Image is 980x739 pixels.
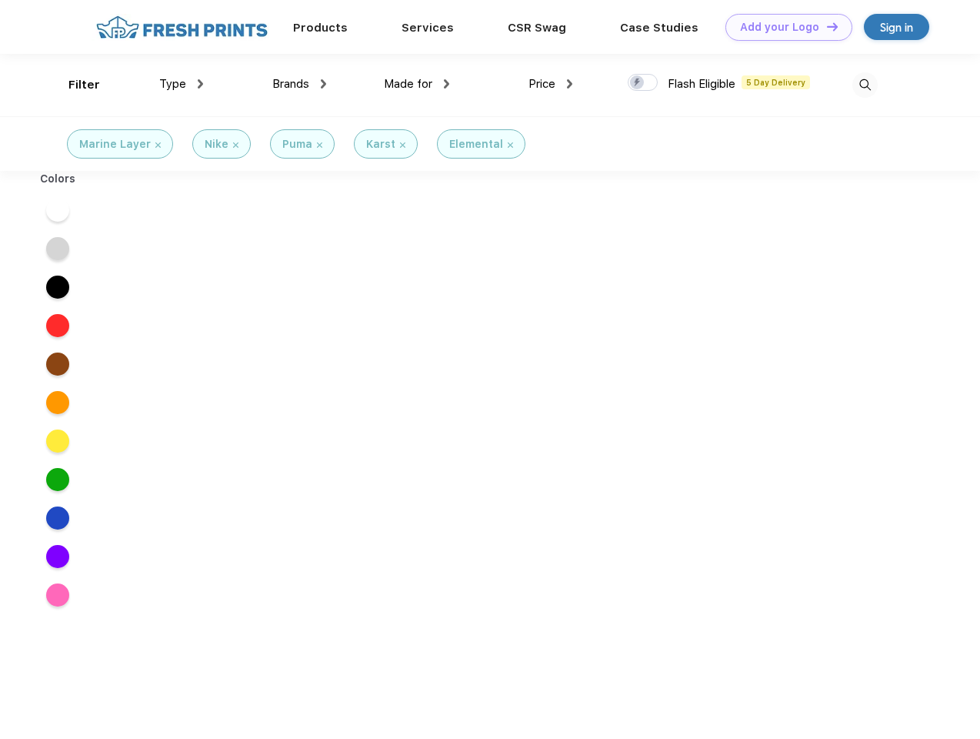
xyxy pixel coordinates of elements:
[508,21,566,35] a: CSR Swag
[92,14,272,41] img: fo%20logo%202.webp
[567,79,572,89] img: dropdown.png
[272,77,309,91] span: Brands
[864,14,929,40] a: Sign in
[880,18,913,36] div: Sign in
[827,22,838,31] img: DT
[282,136,312,152] div: Puma
[449,136,503,152] div: Elemental
[155,142,161,148] img: filter_cancel.svg
[366,136,395,152] div: Karst
[28,171,88,187] div: Colors
[508,142,513,148] img: filter_cancel.svg
[444,79,449,89] img: dropdown.png
[742,75,810,89] span: 5 Day Delivery
[528,77,555,91] span: Price
[668,77,735,91] span: Flash Eligible
[740,21,819,34] div: Add your Logo
[852,72,878,98] img: desktop_search.svg
[159,77,186,91] span: Type
[317,142,322,148] img: filter_cancel.svg
[79,136,151,152] div: Marine Layer
[205,136,228,152] div: Nike
[68,76,100,94] div: Filter
[293,21,348,35] a: Products
[384,77,432,91] span: Made for
[402,21,454,35] a: Services
[321,79,326,89] img: dropdown.png
[233,142,238,148] img: filter_cancel.svg
[198,79,203,89] img: dropdown.png
[400,142,405,148] img: filter_cancel.svg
